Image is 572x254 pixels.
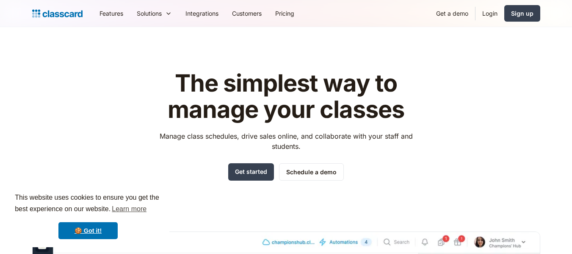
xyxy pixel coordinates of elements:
h1: The simplest way to manage your classes [152,70,420,123]
div: Sign up [511,9,533,18]
a: Pricing [268,4,301,23]
a: Features [93,4,130,23]
a: Login [475,4,504,23]
a: Customers [225,4,268,23]
a: learn more about cookies [111,203,148,215]
a: Get a demo [429,4,475,23]
a: Integrations [179,4,225,23]
div: Solutions [130,4,179,23]
div: Solutions [137,9,162,18]
a: home [32,8,83,20]
a: Get started [228,163,274,181]
a: Schedule a demo [279,163,344,181]
a: dismiss cookie message [58,222,118,239]
div: cookieconsent [7,184,169,247]
span: This website uses cookies to ensure you get the best experience on our website. [15,193,161,215]
a: Sign up [504,5,540,22]
p: Manage class schedules, drive sales online, and collaborate with your staff and students. [152,131,420,151]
